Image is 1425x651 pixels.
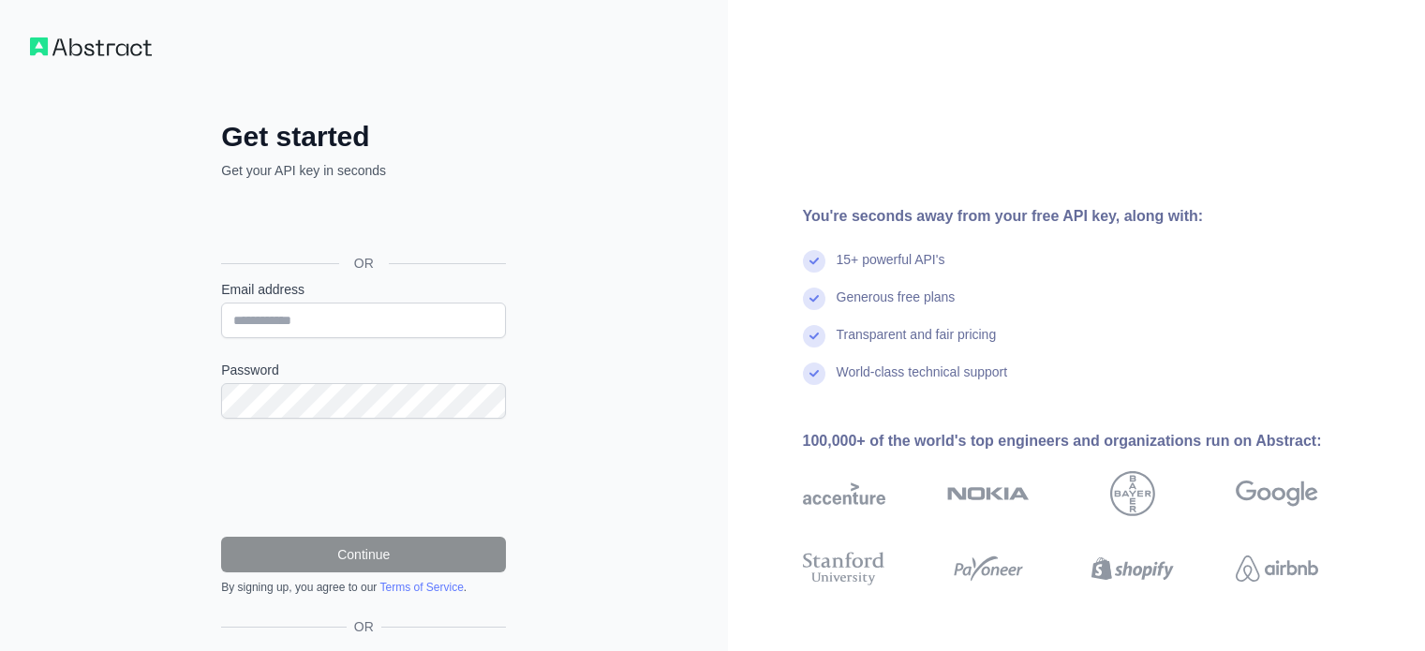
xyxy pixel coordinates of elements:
img: Workflow [30,37,152,56]
div: World-class technical support [837,362,1008,400]
p: Get your API key in seconds [221,161,506,180]
div: By signing up, you agree to our . [221,580,506,595]
iframe: Botón Iniciar sesión con Google [212,200,512,242]
div: 15+ powerful API's [837,250,945,288]
img: accenture [803,471,885,516]
img: stanford university [803,548,885,589]
img: check mark [803,250,825,273]
h2: Get started [221,120,506,154]
img: payoneer [947,548,1030,589]
iframe: reCAPTCHA [221,441,506,514]
img: check mark [803,288,825,310]
div: You're seconds away from your free API key, along with: [803,205,1378,228]
a: Terms of Service [379,581,463,594]
span: OR [347,617,381,636]
img: google [1236,471,1318,516]
label: Password [221,361,506,379]
div: Generous free plans [837,288,956,325]
img: check mark [803,362,825,385]
button: Continue [221,537,506,572]
img: shopify [1091,548,1174,589]
span: OR [339,254,389,273]
div: 100,000+ of the world's top engineers and organizations run on Abstract: [803,430,1378,452]
img: bayer [1110,471,1155,516]
img: airbnb [1236,548,1318,589]
img: check mark [803,325,825,348]
label: Email address [221,280,506,299]
div: Transparent and fair pricing [837,325,997,362]
img: nokia [947,471,1030,516]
